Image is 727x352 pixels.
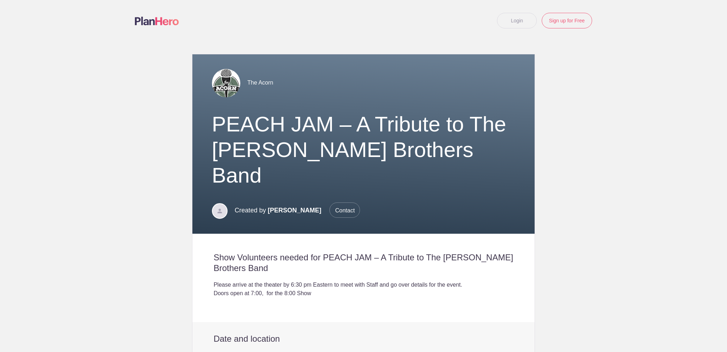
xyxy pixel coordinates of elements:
[212,112,515,188] h1: PEACH JAM – A Tribute to The [PERSON_NAME] Brothers Band
[214,334,514,344] h2: Date and location
[542,13,592,28] a: Sign up for Free
[214,281,514,289] div: Please arrive at the theater by 6:30 pm Eastern to meet with Staff and go over details for the ev...
[212,69,240,97] img: Acorn logo small
[329,202,360,218] span: Contact
[212,203,228,219] img: Davatar
[214,252,514,274] h2: Show Volunteers needed for PEACH JAM – A Tribute to The [PERSON_NAME] Brothers Band
[235,202,360,218] p: Created by
[212,69,515,97] div: The Acorn
[214,289,514,298] div: Doors open at 7:00, for the 8:00 Show
[268,207,321,214] span: [PERSON_NAME]
[135,17,179,25] img: Logo main planhero
[497,13,537,28] a: Login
